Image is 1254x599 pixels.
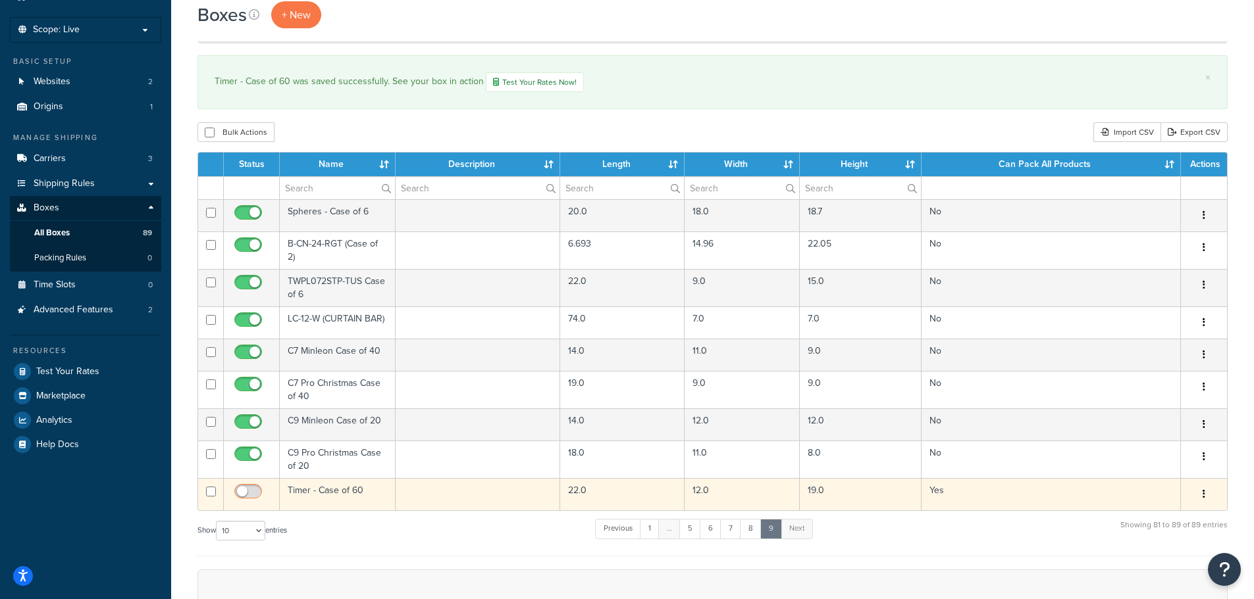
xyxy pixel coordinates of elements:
[148,279,153,291] span: 0
[658,519,681,539] a: …
[224,153,280,176] th: Status
[685,339,799,371] td: 11.0
[10,147,161,171] li: Carriers
[560,371,685,408] td: 19.0
[685,371,799,408] td: 9.0
[685,199,799,231] td: 18.0
[10,246,161,270] a: Packing Rules 0
[922,153,1181,176] th: Can Pack All Products : activate to sort column ascending
[36,415,72,426] span: Analytics
[800,478,922,510] td: 19.0
[700,519,721,539] a: 6
[560,339,685,371] td: 14.0
[197,2,247,28] h1: Boxes
[280,199,396,231] td: Spheres - Case of 6
[280,478,396,510] td: Timer - Case of 60
[800,231,922,269] td: 22.05
[781,519,813,539] a: Next
[560,153,685,176] th: Length : activate to sort column ascending
[560,441,685,478] td: 18.0
[1093,122,1161,142] div: Import CSV
[922,441,1181,478] td: No
[215,72,1211,92] div: Timer - Case of 60 was saved successfully. See your box in action
[760,519,782,539] a: 9
[922,306,1181,339] td: No
[10,408,161,432] a: Analytics
[36,366,99,377] span: Test Your Rates
[34,228,70,239] span: All Boxes
[640,519,660,539] a: 1
[685,153,799,176] th: Width : activate to sort column ascending
[280,339,396,371] td: C7 Minleon Case of 40
[800,306,922,339] td: 7.0
[10,95,161,119] a: Origins 1
[560,408,685,441] td: 14.0
[10,298,161,322] a: Advanced Features 2
[10,172,161,196] a: Shipping Rules
[34,304,113,316] span: Advanced Features
[10,221,161,245] li: All Boxes
[280,269,396,306] td: TWPL072STP-TUS Case of 6
[280,408,396,441] td: C9 Minleon Case of 20
[271,1,321,28] a: + New
[486,72,584,92] a: Test Your Rates Now!
[34,178,95,189] span: Shipping Rules
[34,252,86,264] span: Packing Rules
[280,371,396,408] td: C7 Pro Christmas Case of 40
[280,177,395,199] input: Search
[1181,153,1227,176] th: Actions
[922,408,1181,441] td: No
[560,478,685,510] td: 22.0
[147,252,152,264] span: 0
[150,101,153,112] span: 1
[560,231,685,269] td: 6.693
[560,306,685,339] td: 74.0
[1205,72,1211,83] a: ×
[10,70,161,94] li: Websites
[685,441,799,478] td: 11.0
[740,519,762,539] a: 8
[922,231,1181,269] td: No
[280,153,396,176] th: Name : activate to sort column ascending
[280,441,396,478] td: C9 Pro Christmas Case of 20
[800,153,922,176] th: Height : activate to sort column ascending
[922,371,1181,408] td: No
[922,199,1181,231] td: No
[10,384,161,408] a: Marketplace
[34,279,76,291] span: Time Slots
[10,221,161,245] a: All Boxes 89
[800,371,922,408] td: 9.0
[148,304,153,316] span: 2
[34,76,70,87] span: Websites
[685,306,799,339] td: 7.0
[720,519,741,539] a: 7
[34,153,66,164] span: Carriers
[280,231,396,269] td: B-CN-24-RGT (Case of 2)
[595,519,641,539] a: Previous
[685,478,799,510] td: 12.0
[10,196,161,271] li: Boxes
[922,269,1181,306] td: No
[148,76,153,87] span: 2
[685,177,798,199] input: Search
[685,408,799,441] td: 12.0
[10,433,161,456] a: Help Docs
[148,153,153,164] span: 3
[396,153,561,176] th: Description : activate to sort column ascending
[10,345,161,356] div: Resources
[197,521,287,540] label: Show entries
[33,24,80,36] span: Scope: Live
[10,56,161,67] div: Basic Setup
[800,177,921,199] input: Search
[10,298,161,322] li: Advanced Features
[800,441,922,478] td: 8.0
[800,199,922,231] td: 18.7
[34,203,59,214] span: Boxes
[800,339,922,371] td: 9.0
[685,231,799,269] td: 14.96
[10,132,161,143] div: Manage Shipping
